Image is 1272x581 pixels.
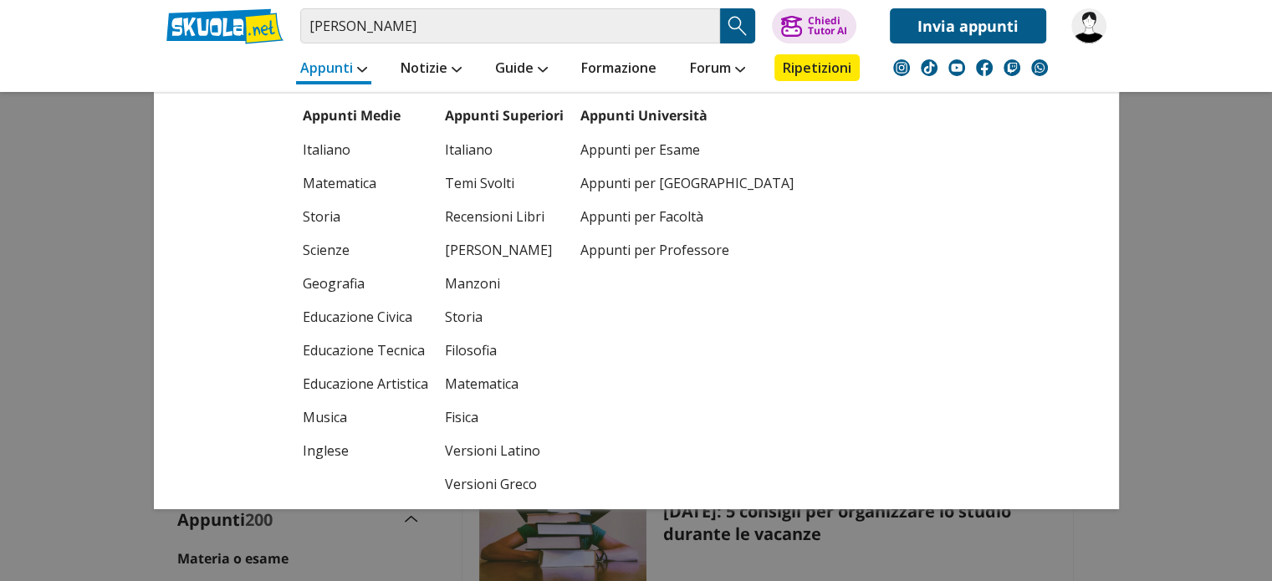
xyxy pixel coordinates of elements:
a: Forum [686,54,749,84]
a: Versioni Latino [445,434,564,467]
img: twitch [1004,59,1020,76]
a: Inglese [303,434,428,467]
a: Formazione [577,54,661,84]
a: Appunti Università [580,106,708,125]
input: Cerca appunti, riassunti o versioni [300,8,720,43]
img: facebook [976,59,993,76]
a: Appunti per Facoltà [580,200,794,233]
a: Appunti per Professore [580,233,794,267]
a: Appunti [296,54,371,84]
button: Search Button [720,8,755,43]
a: Italiano [445,133,564,166]
a: Musica [303,400,428,434]
img: gjergj.ceka [1071,8,1106,43]
a: Appunti per [GEOGRAPHIC_DATA] [580,166,794,200]
button: ChiediTutor AI [772,8,856,43]
a: Educazione Artistica [303,367,428,400]
a: Matematica [303,166,428,200]
a: Filosofia [445,334,564,367]
a: Educazione Tecnica [303,334,428,367]
img: tiktok [921,59,937,76]
a: Invia appunti [890,8,1046,43]
div: Chiedi Tutor AI [807,16,846,36]
a: Manzoni [445,267,564,300]
a: Guide [491,54,552,84]
a: Appunti Medie [303,106,401,125]
img: Cerca appunti, riassunti o versioni [725,13,750,38]
a: Matematica [445,367,564,400]
img: instagram [893,59,910,76]
img: youtube [948,59,965,76]
a: Educazione Civica [303,300,428,334]
a: Geografia [303,267,428,300]
a: Storia [303,200,428,233]
a: [PERSON_NAME] [445,233,564,267]
a: Temi Svolti [445,166,564,200]
a: Appunti Superiori [445,106,564,125]
a: Recensioni Libri [445,200,564,233]
a: Notizie [396,54,466,84]
a: Versioni Greco [445,467,564,501]
a: Appunti per Esame [580,133,794,166]
a: Italiano [303,133,428,166]
img: WhatsApp [1031,59,1048,76]
a: Ripetizioni [774,54,860,81]
a: Scienze [303,233,428,267]
a: Storia [445,300,564,334]
a: Fisica [445,400,564,434]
